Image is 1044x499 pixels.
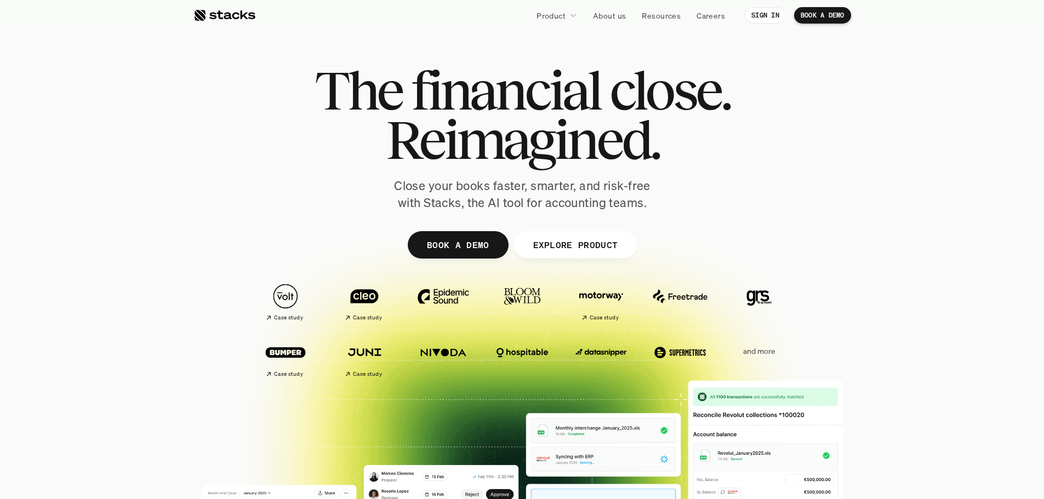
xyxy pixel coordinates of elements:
p: EXPLORE PRODUCT [533,237,618,253]
a: BOOK A DEMO [407,231,508,259]
p: Product [537,10,566,21]
a: Resources [635,5,687,25]
span: Reimagined. [385,115,659,164]
a: About us [586,5,632,25]
p: Resources [642,10,681,21]
p: and more [725,347,793,356]
p: BOOK A DEMO [801,12,845,19]
h2: Case study [353,314,382,321]
a: Careers [690,5,732,25]
a: EXPLORE PRODUCT [514,231,637,259]
a: BOOK A DEMO [794,7,851,24]
span: The [315,66,402,115]
h2: Case study [590,314,619,321]
p: About us [593,10,626,21]
a: SIGN IN [745,7,786,24]
a: Case study [252,278,320,326]
a: Case study [567,278,635,326]
h2: Case study [353,371,382,377]
a: Case study [252,334,320,382]
p: SIGN IN [751,12,779,19]
h2: Case study [274,314,303,321]
h2: Case study [274,371,303,377]
p: BOOK A DEMO [426,237,489,253]
p: Close your books faster, smarter, and risk-free with Stacks, the AI tool for accounting teams. [385,177,659,211]
span: financial [411,66,600,115]
p: Careers [697,10,725,21]
a: Case study [330,334,398,382]
a: Case study [330,278,398,326]
span: close. [609,66,730,115]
